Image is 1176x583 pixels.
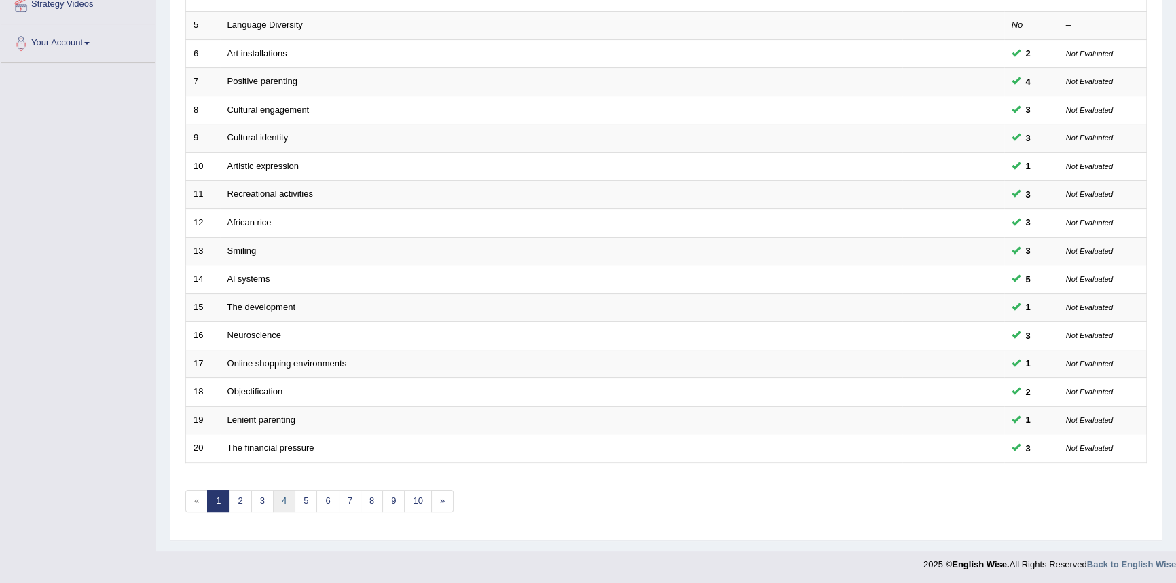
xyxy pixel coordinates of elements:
[1066,106,1113,114] small: Not Evaluated
[185,490,208,512] span: «
[227,217,272,227] a: African rice
[295,490,317,512] a: 5
[186,152,220,181] td: 10
[1021,159,1036,173] span: You can still take this question
[186,293,220,322] td: 15
[1066,360,1113,368] small: Not Evaluated
[1021,441,1036,455] span: You can still take this question
[227,274,270,284] a: Al systems
[1021,244,1036,258] span: You can still take this question
[186,237,220,265] td: 13
[186,378,220,407] td: 18
[1021,215,1036,229] span: You can still take this question
[1021,385,1036,399] span: You can still take this question
[227,48,287,58] a: Art installations
[1021,102,1036,117] span: You can still take this question
[186,96,220,124] td: 8
[186,322,220,350] td: 16
[1012,20,1023,30] em: No
[1087,559,1176,569] a: Back to English Wise
[1066,275,1113,283] small: Not Evaluated
[1,24,155,58] a: Your Account
[1021,328,1036,343] span: You can still take this question
[186,68,220,96] td: 7
[251,490,274,512] a: 3
[1021,413,1036,427] span: You can still take this question
[1066,247,1113,255] small: Not Evaluated
[1066,134,1113,142] small: Not Evaluated
[227,358,347,369] a: Online shopping environments
[1021,356,1036,371] span: You can still take this question
[1066,190,1113,198] small: Not Evaluated
[952,559,1009,569] strong: English Wise.
[227,76,297,86] a: Positive parenting
[1066,77,1113,86] small: Not Evaluated
[1066,219,1113,227] small: Not Evaluated
[1066,303,1113,312] small: Not Evaluated
[923,551,1176,571] div: 2025 © All Rights Reserved
[273,490,295,512] a: 4
[1066,50,1113,58] small: Not Evaluated
[1021,300,1036,314] span: You can still take this question
[207,490,229,512] a: 1
[186,12,220,40] td: 5
[1066,331,1113,339] small: Not Evaluated
[186,124,220,153] td: 9
[1021,46,1036,60] span: You can still take this question
[431,490,454,512] a: »
[316,490,339,512] a: 6
[1021,131,1036,145] span: You can still take this question
[1066,444,1113,452] small: Not Evaluated
[186,265,220,294] td: 14
[227,443,314,453] a: The financial pressure
[227,386,283,396] a: Objectification
[227,302,295,312] a: The development
[227,246,257,256] a: Smiling
[229,490,251,512] a: 2
[404,490,431,512] a: 10
[1066,416,1113,424] small: Not Evaluated
[186,434,220,463] td: 20
[227,132,289,143] a: Cultural identity
[1066,19,1139,32] div: –
[227,330,282,340] a: Neuroscience
[186,39,220,68] td: 6
[1066,388,1113,396] small: Not Evaluated
[186,208,220,237] td: 12
[339,490,361,512] a: 7
[186,406,220,434] td: 19
[1021,272,1036,286] span: You can still take this question
[186,350,220,378] td: 17
[227,415,295,425] a: Lenient parenting
[227,189,313,199] a: Recreational activities
[227,161,299,171] a: Artistic expression
[382,490,405,512] a: 9
[361,490,383,512] a: 8
[227,105,310,115] a: Cultural engagement
[227,20,303,30] a: Language Diversity
[1021,75,1036,89] span: You can still take this question
[186,181,220,209] td: 11
[1066,162,1113,170] small: Not Evaluated
[1021,187,1036,202] span: You can still take this question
